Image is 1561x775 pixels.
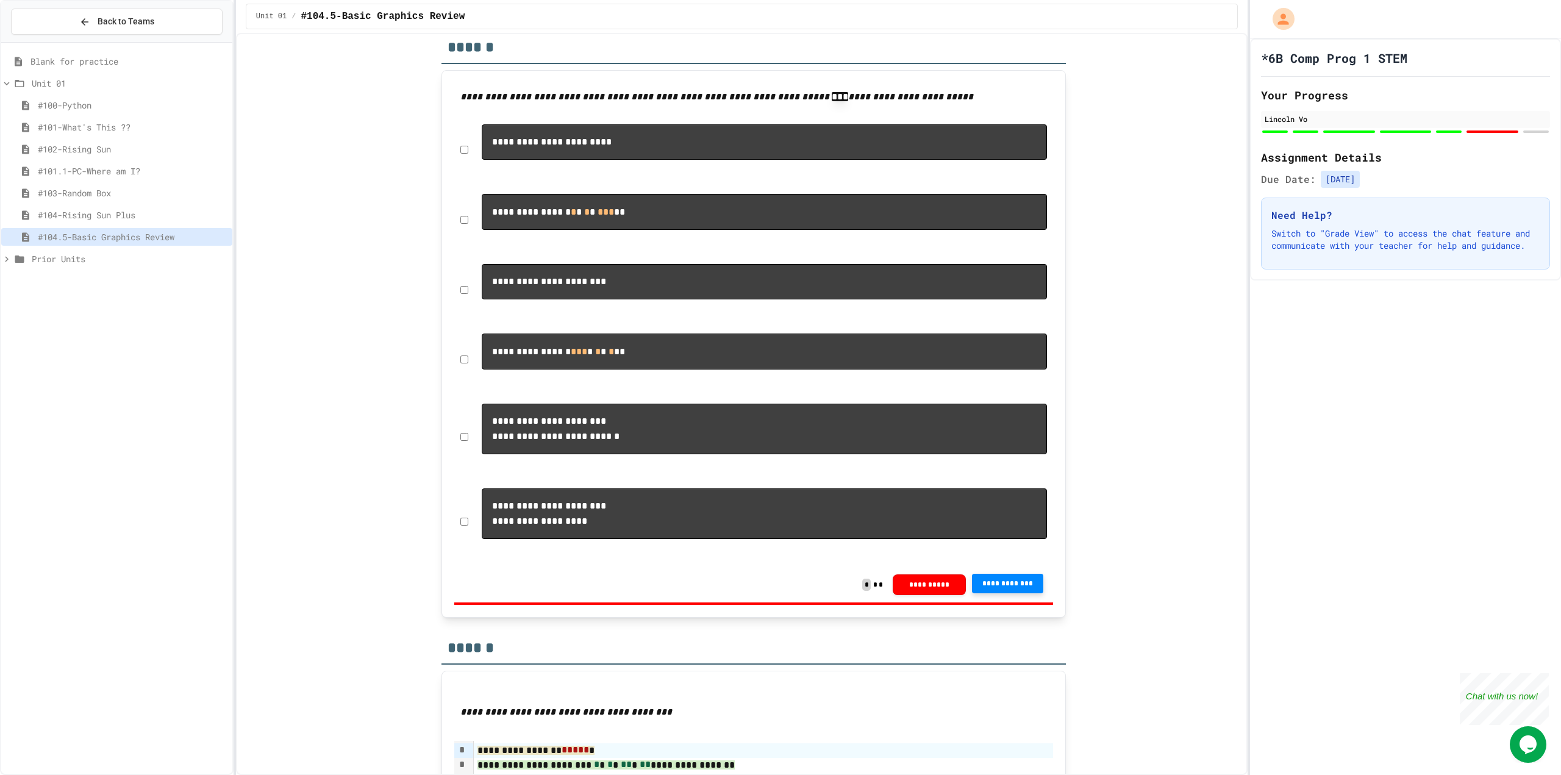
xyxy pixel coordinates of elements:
[38,187,227,199] span: #103-Random Box
[1271,208,1540,223] h3: Need Help?
[30,55,227,68] span: Blank for practice
[291,12,296,21] span: /
[1321,171,1360,188] span: [DATE]
[1271,227,1540,252] p: Switch to "Grade View" to access the chat feature and communicate with your teacher for help and ...
[301,9,465,24] span: #104.5-Basic Graphics Review
[1261,149,1550,166] h2: Assignment Details
[38,143,227,155] span: #102-Rising Sun
[38,121,227,134] span: #101-What's This ??
[1260,5,1298,33] div: My Account
[38,209,227,221] span: #104-Rising Sun Plus
[38,230,227,243] span: #104.5-Basic Graphics Review
[38,165,227,177] span: #101.1-PC-Where am I?
[1261,172,1316,187] span: Due Date:
[1460,673,1549,725] iframe: chat widget
[1265,113,1546,124] div: Lincoln Vo
[98,15,154,28] span: Back to Teams
[1261,87,1550,104] h2: Your Progress
[256,12,287,21] span: Unit 01
[32,252,227,265] span: Prior Units
[32,77,227,90] span: Unit 01
[11,9,223,35] button: Back to Teams
[1510,726,1549,763] iframe: chat widget
[38,99,227,112] span: #100-Python
[1261,49,1407,66] h1: *6B Comp Prog 1 STEM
